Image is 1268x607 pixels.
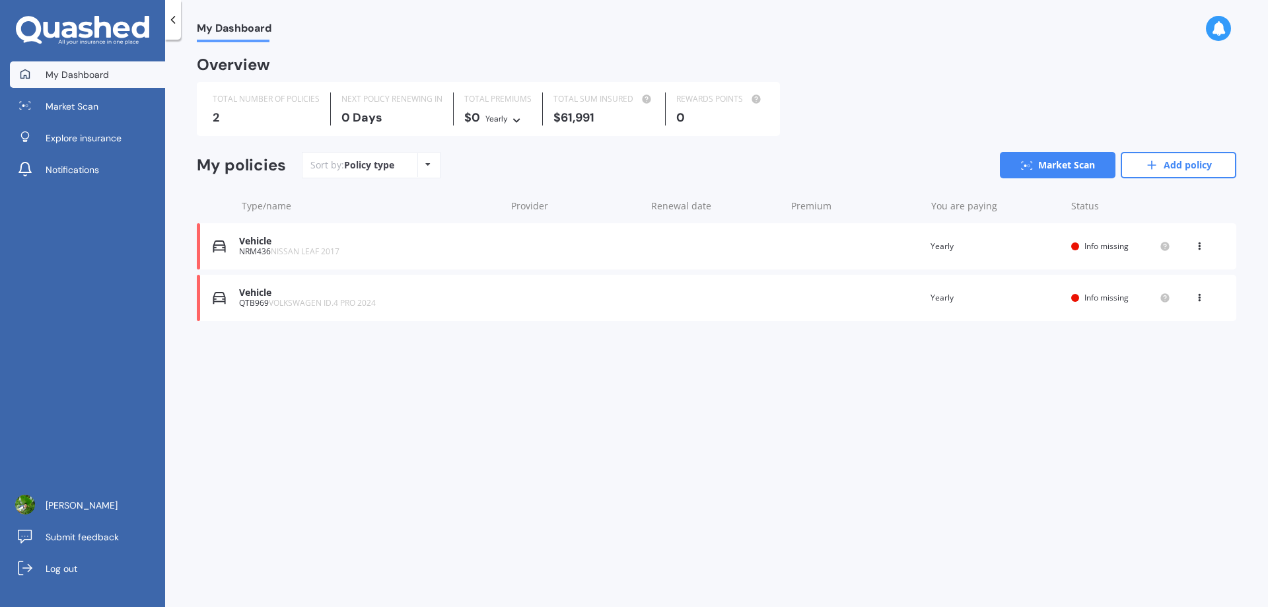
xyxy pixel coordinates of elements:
div: TOTAL NUMBER OF POLICIES [213,92,320,106]
span: My Dashboard [197,22,271,40]
div: QTB969 [239,299,499,308]
div: Sort by: [310,159,394,172]
div: $0 [464,111,532,125]
a: [PERSON_NAME] [10,492,165,518]
div: NEXT POLICY RENEWING IN [341,92,442,106]
div: Renewal date [651,199,781,213]
div: Type/name [242,199,501,213]
div: Yearly [931,291,1061,304]
img: Vehicle [213,240,226,253]
a: Explore insurance [10,125,165,151]
a: Log out [10,555,165,582]
div: Yearly [485,112,508,125]
a: My Dashboard [10,61,165,88]
div: 0 Days [341,111,442,124]
div: 0 [676,111,764,124]
span: Market Scan [46,100,98,113]
div: You are paying [931,199,1061,213]
span: My Dashboard [46,68,109,81]
span: Explore insurance [46,131,122,145]
div: 2 [213,111,320,124]
div: Provider [511,199,641,213]
span: NISSAN LEAF 2017 [271,246,339,257]
div: NRM436 [239,247,499,256]
span: Info missing [1084,292,1129,303]
div: Yearly [931,240,1061,253]
div: Vehicle [239,287,499,299]
span: Notifications [46,163,99,176]
span: Info missing [1084,240,1129,252]
span: [PERSON_NAME] [46,499,118,512]
span: Submit feedback [46,530,119,544]
div: TOTAL PREMIUMS [464,92,532,106]
div: TOTAL SUM INSURED [553,92,654,106]
a: Market Scan [1000,152,1115,178]
div: REWARDS POINTS [676,92,764,106]
a: Add policy [1121,152,1236,178]
div: Overview [197,58,270,71]
div: $61,991 [553,111,654,124]
div: Vehicle [239,236,499,247]
img: Vehicle [213,291,226,304]
a: Notifications [10,157,165,183]
img: ACg8ocLPp5AvBQ8pYA7uR0rObocBNMT94p4dOJV_sJBMHcwFOjxQXTA=s96-c [15,495,35,515]
a: Market Scan [10,93,165,120]
div: Premium [791,199,921,213]
div: Status [1071,199,1170,213]
span: Log out [46,562,77,575]
div: My policies [197,156,286,175]
span: VOLKSWAGEN ID.4 PRO 2024 [269,297,376,308]
a: Submit feedback [10,524,165,550]
div: Policy type [344,159,394,172]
